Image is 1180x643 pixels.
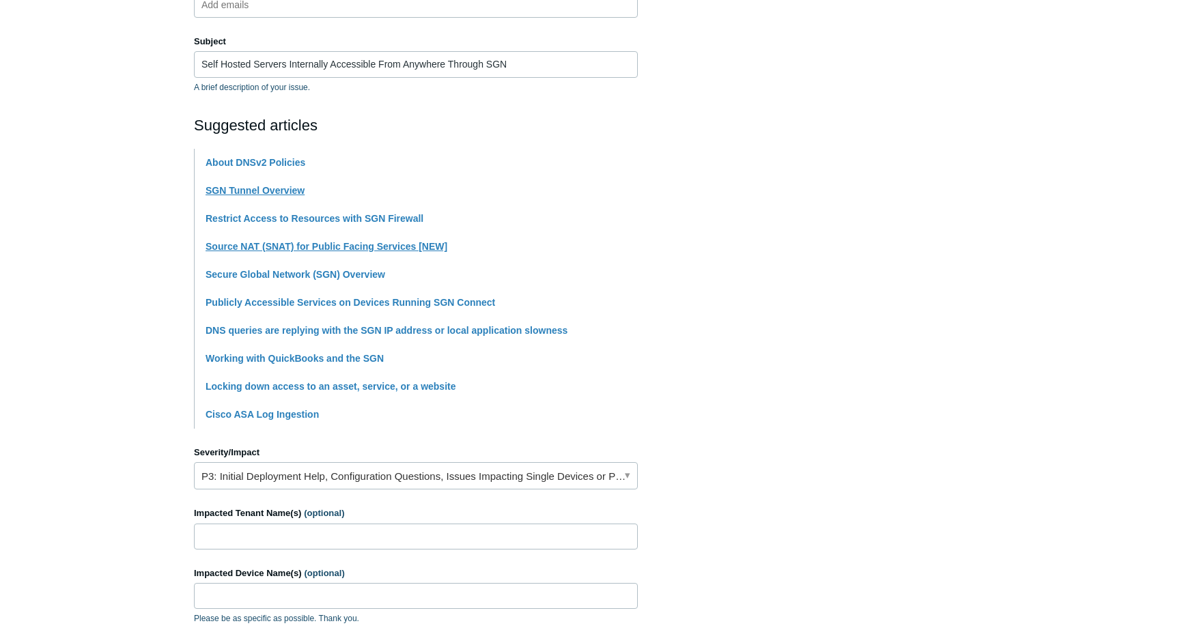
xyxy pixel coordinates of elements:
[194,114,638,137] h2: Suggested articles
[206,353,384,364] a: Working with QuickBooks and the SGN
[194,506,638,520] label: Impacted Tenant Name(s)
[305,568,345,578] span: (optional)
[206,297,495,308] a: Publicly Accessible Services on Devices Running SGN Connect
[206,381,455,392] a: Locking down access to an asset, service, or a website
[206,269,385,280] a: Secure Global Network (SGN) Overview
[206,241,447,252] a: Source NAT (SNAT) for Public Facing Services [NEW]
[206,213,423,224] a: Restrict Access to Resources with SGN Firewall
[194,35,638,48] label: Subject
[194,567,638,580] label: Impacted Device Name(s)
[194,81,638,94] p: A brief description of your issue.
[304,508,344,518] span: (optional)
[206,325,567,336] a: DNS queries are replying with the SGN IP address or local application slowness
[194,612,638,625] p: Please be as specific as possible. Thank you.
[206,185,305,196] a: SGN Tunnel Overview
[206,409,319,420] a: Cisco ASA Log Ingestion
[206,157,305,168] a: About DNSv2 Policies
[194,462,638,489] a: P3: Initial Deployment Help, Configuration Questions, Issues Impacting Single Devices or Past Out...
[194,446,638,459] label: Severity/Impact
